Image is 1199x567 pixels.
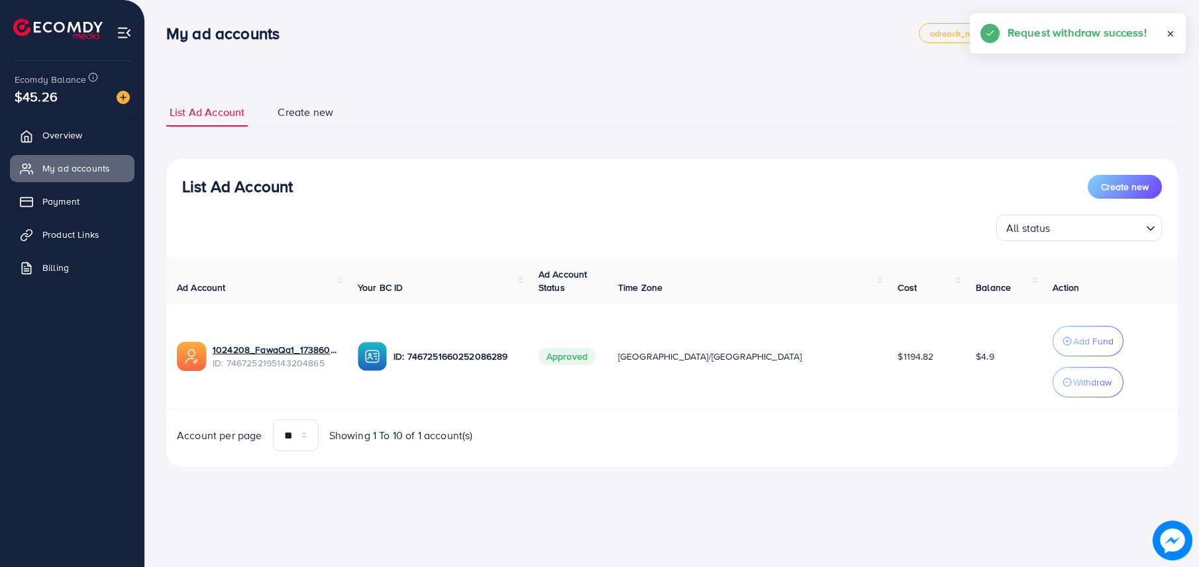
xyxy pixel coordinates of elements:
span: Create new [278,105,333,120]
span: Time Zone [618,281,662,294]
span: My ad accounts [42,162,110,175]
span: Ad Account [177,281,226,294]
h5: Request withdraw success! [1008,24,1147,41]
img: logo [13,19,103,39]
button: Withdraw [1053,367,1123,397]
div: <span class='underline'>1024208_FawaQa1_1738605147168</span></br>7467252195143204865 [213,343,337,370]
img: image [1153,521,1192,560]
span: Showing 1 To 10 of 1 account(s) [329,428,473,443]
span: Balance [976,281,1011,294]
input: Search for option [1055,216,1141,238]
span: Create new [1101,180,1149,193]
p: Withdraw [1073,374,1112,390]
p: Add Fund [1073,333,1114,349]
p: ID: 7467251660252086289 [393,348,517,364]
span: $45.26 [15,87,58,106]
span: $4.9 [976,350,994,363]
button: Create new [1088,175,1162,199]
button: Add Fund [1053,326,1123,356]
span: Billing [42,261,69,274]
span: Account per page [177,428,262,443]
span: Overview [42,129,82,142]
span: adreach_new_package [930,29,1019,38]
h3: My ad accounts [166,24,290,43]
span: Ad Account Status [539,268,588,294]
a: My ad accounts [10,155,134,181]
span: Cost [898,281,917,294]
a: Product Links [10,221,134,248]
img: ic-ads-acc.e4c84228.svg [177,342,206,371]
span: $1194.82 [898,350,933,363]
span: List Ad Account [170,105,244,120]
span: [GEOGRAPHIC_DATA]/[GEOGRAPHIC_DATA] [618,350,802,363]
span: Payment [42,195,79,208]
a: 1024208_FawaQa1_1738605147168 [213,343,337,356]
a: adreach_new_package [919,23,1030,43]
a: Billing [10,254,134,281]
a: Overview [10,122,134,148]
img: image [117,91,130,104]
span: Your BC ID [358,281,403,294]
span: Action [1053,281,1079,294]
div: Search for option [996,215,1162,241]
span: Product Links [42,228,99,241]
img: ic-ba-acc.ded83a64.svg [358,342,387,371]
span: Ecomdy Balance [15,73,86,86]
span: ID: 7467252195143204865 [213,356,337,370]
img: menu [117,25,132,40]
a: Payment [10,188,134,215]
span: All status [1004,219,1053,238]
h3: List Ad Account [182,177,293,196]
span: Approved [539,348,596,365]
